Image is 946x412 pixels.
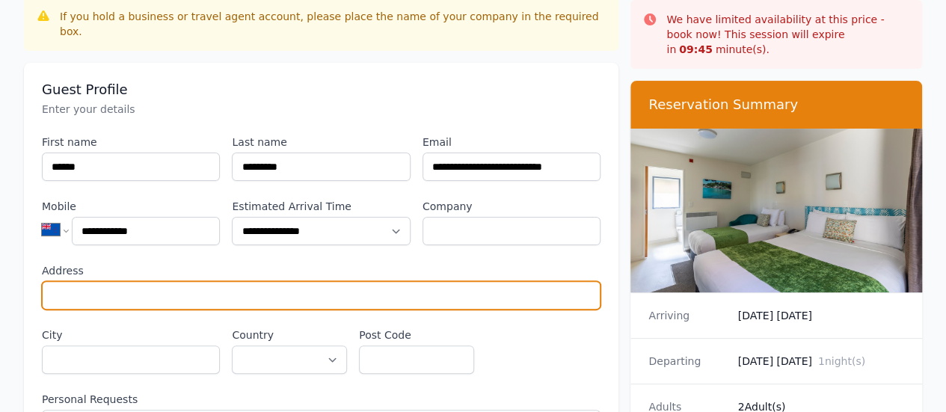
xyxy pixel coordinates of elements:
label: First name [42,135,220,150]
label: Personal Requests [42,392,601,407]
label: Country [232,328,347,342]
strong: 09 : 45 [679,43,713,55]
p: We have limited availability at this price - book now! This session will expire in minute(s). [666,12,910,57]
label: Company [423,199,601,214]
label: Estimated Arrival Time [232,199,410,214]
label: City [42,328,220,342]
dt: Arriving [648,308,725,323]
label: Post Code [359,328,474,342]
label: Last name [232,135,410,150]
dd: [DATE] [DATE] [738,354,904,369]
p: Enter your details [42,102,601,117]
label: Mobile [42,199,220,214]
label: Address [42,263,601,278]
h3: Reservation Summary [648,96,904,114]
label: Email [423,135,601,150]
dd: [DATE] [DATE] [738,308,904,323]
dt: Departing [648,354,725,369]
div: If you hold a business or travel agent account, please place the name of your company in the requ... [60,9,606,39]
img: Twin/Triple Studio [630,129,922,292]
h3: Guest Profile [42,81,601,99]
span: 1 night(s) [818,355,865,367]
